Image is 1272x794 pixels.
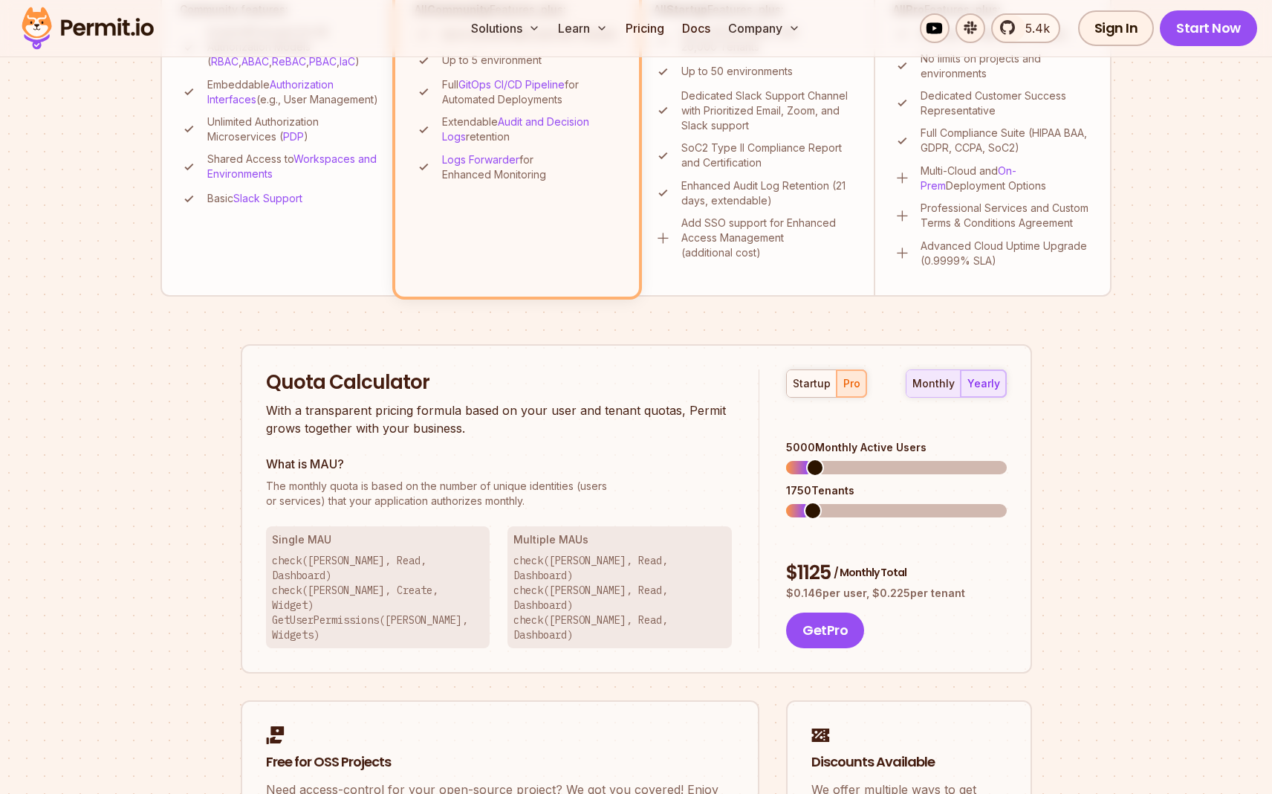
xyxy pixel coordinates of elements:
[1078,10,1155,46] a: Sign In
[272,532,484,547] h3: Single MAU
[266,401,733,437] p: With a transparent pricing formula based on your user and tenant quotas, Permit grows together wi...
[834,565,906,580] span: / Monthly Total
[786,440,1006,455] div: 5000 Monthly Active Users
[1160,10,1257,46] a: Start Now
[921,164,1092,193] p: Multi-Cloud and Deployment Options
[513,553,726,642] p: check([PERSON_NAME], Read, Dashboard) check([PERSON_NAME], Read, Dashboard) check([PERSON_NAME], ...
[207,77,380,107] p: Embeddable (e.g., User Management)
[991,13,1060,43] a: 5.4k
[340,55,355,68] a: IaC
[681,178,856,208] p: Enhanced Audit Log Retention (21 days, extendable)
[921,88,1092,118] p: Dedicated Customer Success Representative
[921,126,1092,155] p: Full Compliance Suite (HIPAA BAA, GDPR, CCPA, SoC2)
[921,51,1092,81] p: No limits on projects and environments
[681,141,856,170] p: SoC2 Type II Compliance Report and Certification
[272,55,306,68] a: ReBAC
[786,483,1006,498] div: 1750 Tenants
[266,455,733,473] h3: What is MAU?
[786,613,864,648] button: GetPro
[442,53,542,68] p: Up to 5 environment
[1016,19,1050,37] span: 5.4k
[207,78,334,106] a: Authorization Interfaces
[207,191,302,206] p: Basic
[786,586,1006,601] p: $ 0.146 per user, $ 0.225 per tenant
[207,152,380,181] p: Shared Access to
[233,192,302,204] a: Slack Support
[465,13,546,43] button: Solutions
[912,376,955,391] div: monthly
[620,13,670,43] a: Pricing
[211,55,238,68] a: RBAC
[513,532,726,547] h3: Multiple MAUs
[309,55,337,68] a: PBAC
[921,239,1092,268] p: Advanced Cloud Uptime Upgrade (0.9999% SLA)
[442,152,620,182] p: for Enhanced Monitoring
[458,78,565,91] a: GitOps CI/CD Pipeline
[442,153,519,166] a: Logs Forwarder
[283,130,304,143] a: PDP
[207,114,380,144] p: Unlimited Authorization Microservices ( )
[241,55,269,68] a: ABAC
[15,3,160,54] img: Permit logo
[786,560,1006,587] div: $ 1125
[266,479,733,494] span: The monthly quota is based on the number of unique identities (users
[681,88,856,133] p: Dedicated Slack Support Channel with Prioritized Email, Zoom, and Slack support
[442,77,620,107] p: Full for Automated Deployments
[793,376,831,391] div: startup
[442,115,589,143] a: Audit and Decision Logs
[272,553,484,642] p: check([PERSON_NAME], Read, Dashboard) check([PERSON_NAME], Create, Widget) GetUserPermissions([PE...
[681,216,856,260] p: Add SSO support for Enhanced Access Management (additional cost)
[811,753,1007,772] h2: Discounts Available
[681,64,793,79] p: Up to 50 environments
[676,13,716,43] a: Docs
[921,201,1092,230] p: Professional Services and Custom Terms & Conditions Agreement
[442,114,620,144] p: Extendable retention
[722,13,806,43] button: Company
[552,13,614,43] button: Learn
[266,753,734,772] h2: Free for OSS Projects
[921,164,1016,192] a: On-Prem
[266,479,733,509] p: or services) that your application authorizes monthly.
[266,369,733,396] h2: Quota Calculator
